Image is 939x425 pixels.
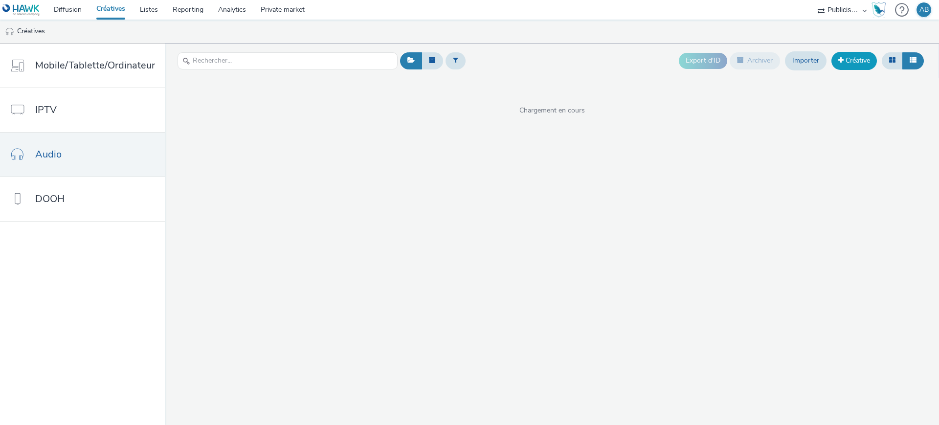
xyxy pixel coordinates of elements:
span: Chargement en cours [165,106,939,115]
button: Grille [882,52,903,69]
img: audio [5,27,15,37]
span: Mobile/Tablette/Ordinateur [35,58,155,72]
a: Créative [831,52,877,69]
a: Hawk Academy [872,2,890,18]
img: undefined Logo [2,4,40,16]
span: Audio [35,147,62,161]
button: Export d'ID [679,53,727,68]
a: Importer [785,51,827,70]
button: Archiver [730,52,780,69]
img: Hawk Academy [872,2,886,18]
button: Liste [902,52,924,69]
div: AB [919,2,929,17]
span: IPTV [35,103,57,117]
span: DOOH [35,192,65,206]
input: Rechercher... [178,52,398,69]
